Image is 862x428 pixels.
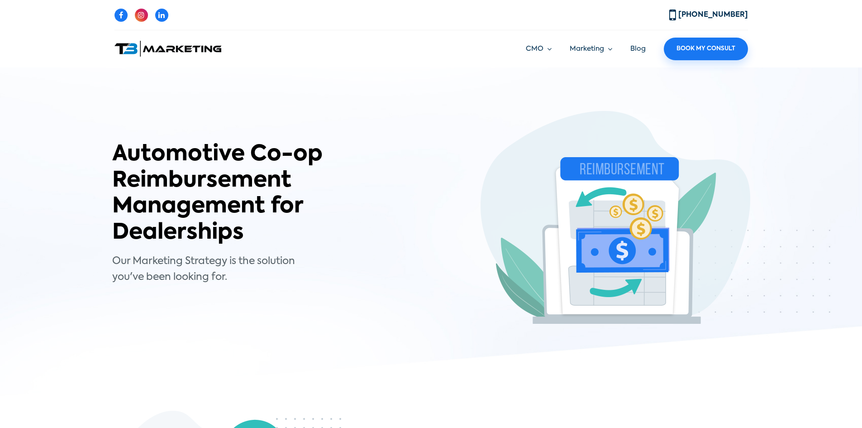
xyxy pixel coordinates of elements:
[526,44,552,54] a: CMO
[570,44,612,54] a: Marketing
[114,41,221,57] img: T3 Marketing
[664,38,748,60] a: Book My Consult
[112,254,327,285] p: Our Marketing Strategy is the solution you've been looking for.
[669,11,748,19] a: [PHONE_NUMBER]
[112,142,424,246] h1: Automotive Co-op Reimbursement Management for Dealerships
[630,45,646,52] a: Blog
